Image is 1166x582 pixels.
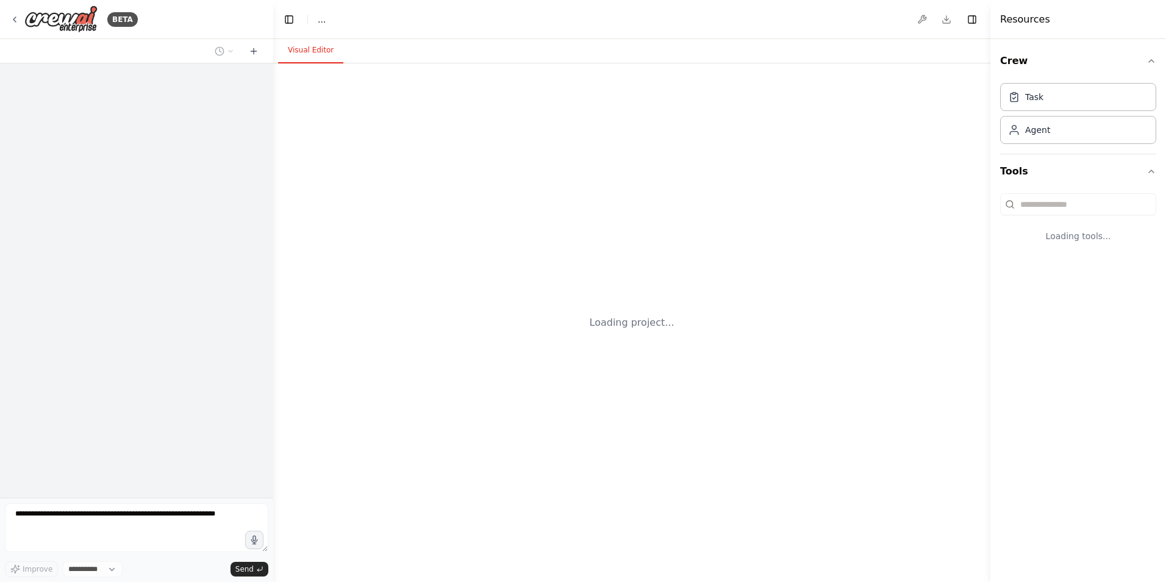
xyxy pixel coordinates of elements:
[23,564,52,574] span: Improve
[107,12,138,27] div: BETA
[318,13,326,26] nav: breadcrumb
[5,561,58,577] button: Improve
[590,315,674,330] div: Loading project...
[1000,78,1156,154] div: Crew
[1025,91,1043,103] div: Task
[1000,44,1156,78] button: Crew
[231,562,268,577] button: Send
[1000,12,1050,27] h4: Resources
[244,44,263,59] button: Start a new chat
[318,13,326,26] span: ...
[210,44,239,59] button: Switch to previous chat
[1025,124,1050,136] div: Agent
[245,531,263,549] button: Click to speak your automation idea
[281,11,298,28] button: Hide left sidebar
[24,5,98,33] img: Logo
[1000,220,1156,252] div: Loading tools...
[1000,189,1156,262] div: Tools
[278,38,343,63] button: Visual Editor
[964,11,981,28] button: Hide right sidebar
[235,564,254,574] span: Send
[1000,154,1156,189] button: Tools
